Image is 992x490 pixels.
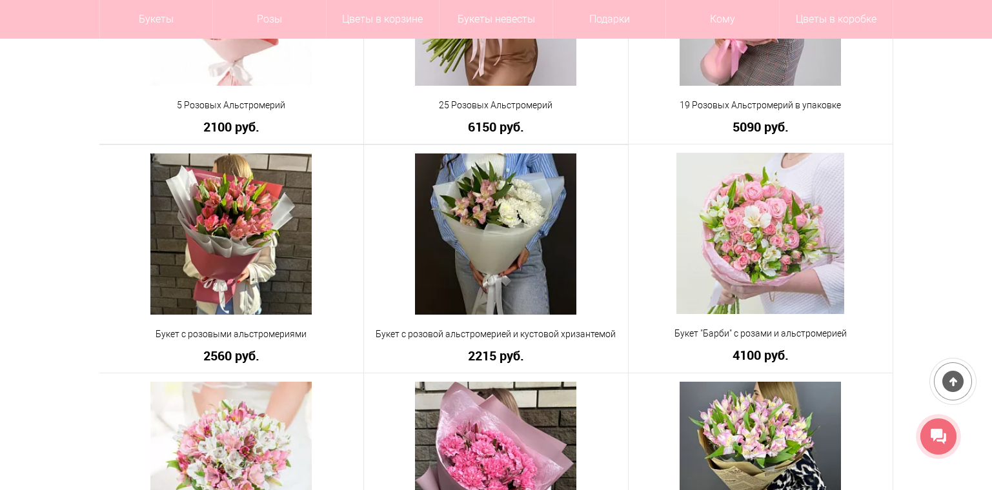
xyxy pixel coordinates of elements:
img: Букет с розовыми альстромериями [150,153,312,315]
img: Букет с розовой альстромерией и кустовой хризантемой [415,153,576,315]
a: Букет с розовой альстромерией и кустовой хризантемой [372,328,620,341]
a: Букет с розовыми альстромериями [108,328,355,341]
a: 5090 руб. [637,120,884,133]
a: Букет "Барби" с розами и альстромерией [637,327,884,340]
a: 6150 руб. [372,120,620,133]
a: 2100 руб. [108,120,355,133]
a: 25 Розовых Альстромерий [372,99,620,112]
a: 19 Розовых Альстромерий в упаковке [637,99,884,112]
a: 2215 руб. [372,349,620,362]
a: 5 Розовых Альстромерий [108,99,355,112]
img: Букет "Барби" с розами и альстромерией [676,153,845,314]
a: 4100 руб. [637,348,884,362]
a: 2560 руб. [108,349,355,362]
